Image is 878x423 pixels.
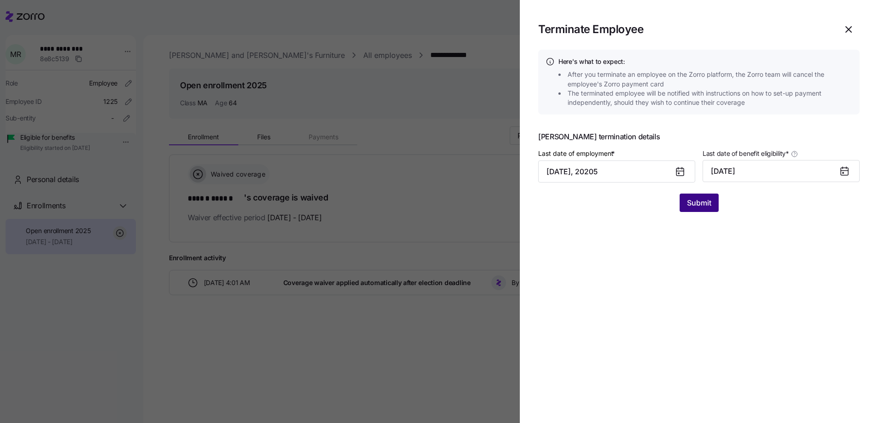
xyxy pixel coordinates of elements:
button: [DATE] [703,160,860,182]
span: Last date of benefit eligibility * [703,149,789,158]
span: Submit [687,197,711,208]
span: [PERSON_NAME] termination details [538,133,860,140]
h1: Terminate Employee [538,22,643,36]
span: After you terminate an employee on the Zorro platform, the Zorro team will cancel the employee's ... [568,70,855,89]
input: MM/DD/YYYY [538,160,695,183]
button: Submit [680,194,719,212]
label: Last date of employment [538,149,617,159]
span: The terminated employee will be notified with instructions on how to set-up payment independently... [568,89,855,108]
h4: Here's what to expect: [558,57,852,66]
